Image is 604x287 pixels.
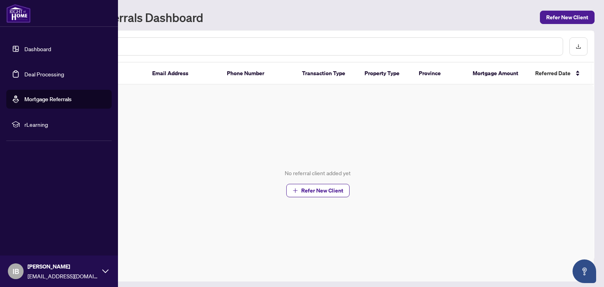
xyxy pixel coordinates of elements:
h1: Mortgage Referrals Dashboard [41,11,203,24]
span: Referred Date [535,69,571,78]
th: Mortgage Amount [466,63,529,85]
th: Province [412,63,467,85]
span: Refer New Client [301,184,343,197]
span: plus [293,188,298,193]
button: Refer New Client [540,11,595,24]
th: Transaction Type [296,63,358,85]
th: Referred Date [529,63,591,85]
button: Refer New Client [286,184,350,197]
th: Property Type [358,63,412,85]
button: Open asap [573,259,596,283]
th: Email Address [146,63,221,85]
span: [PERSON_NAME] [28,262,98,271]
button: download [569,37,587,56]
span: rLearning [24,120,106,129]
span: download [576,44,581,49]
span: IB [13,266,19,277]
div: No referral client added yet [285,169,351,178]
a: Dashboard [24,45,51,52]
a: Mortgage Referrals [24,96,72,103]
img: logo [6,4,31,23]
a: Deal Processing [24,70,64,78]
span: [EMAIL_ADDRESS][DOMAIN_NAME] [28,272,98,280]
th: Phone Number [221,63,296,85]
span: Refer New Client [546,11,588,24]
